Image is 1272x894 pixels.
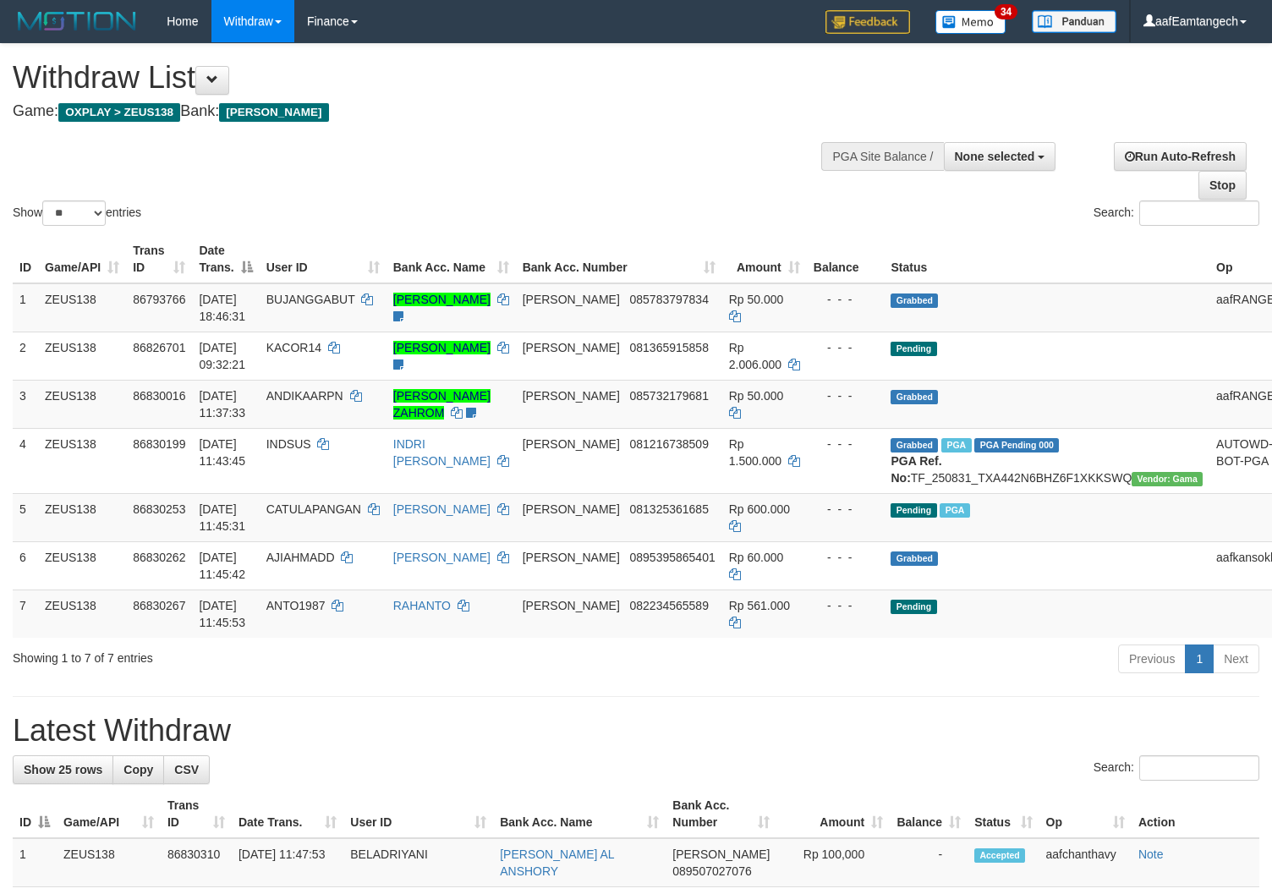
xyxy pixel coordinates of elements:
span: Copy 081216738509 to clipboard [629,437,708,451]
a: Run Auto-Refresh [1114,142,1247,171]
h4: Game: Bank: [13,103,831,120]
span: Copy 081325361685 to clipboard [629,502,708,516]
span: BUJANGGABUT [266,293,355,306]
a: Note [1138,847,1164,861]
select: Showentries [42,200,106,226]
img: MOTION_logo.png [13,8,141,34]
th: Status: activate to sort column ascending [968,790,1039,838]
div: - - - [814,436,878,452]
th: Bank Acc. Number: activate to sort column ascending [666,790,776,838]
span: [DATE] 09:32:21 [199,341,245,371]
span: [PERSON_NAME] [523,341,620,354]
span: Grabbed [891,551,938,566]
span: [DATE] 11:43:45 [199,437,245,468]
th: ID: activate to sort column descending [13,790,57,838]
label: Search: [1094,200,1259,226]
th: User ID: activate to sort column ascending [343,790,493,838]
th: User ID: activate to sort column ascending [260,235,387,283]
span: Vendor URL: https://trx31.1velocity.biz [1132,472,1203,486]
div: - - - [814,549,878,566]
span: 86830016 [133,389,185,403]
a: Next [1213,644,1259,673]
span: Copy 082234565589 to clipboard [629,599,708,612]
span: Rp 600.000 [729,502,790,516]
span: Pending [891,503,936,518]
td: 86830310 [161,838,232,887]
div: - - - [814,597,878,614]
span: Show 25 rows [24,763,102,776]
div: - - - [814,501,878,518]
span: [PERSON_NAME] [523,502,620,516]
img: Feedback.jpg [825,10,910,34]
span: [DATE] 18:46:31 [199,293,245,323]
span: Grabbed [891,390,938,404]
td: 6 [13,541,38,590]
div: PGA Site Balance / [821,142,943,171]
span: Copy 085732179681 to clipboard [629,389,708,403]
a: Previous [1118,644,1186,673]
td: ZEUS138 [38,541,126,590]
td: 2 [13,332,38,380]
span: [PERSON_NAME] [523,599,620,612]
span: [DATE] 11:37:33 [199,389,245,420]
th: Game/API: activate to sort column ascending [57,790,161,838]
span: 86793766 [133,293,185,306]
a: [PERSON_NAME] AL ANSHORY [500,847,614,878]
b: PGA Ref. No: [891,454,941,485]
td: ZEUS138 [38,380,126,428]
th: Amount: activate to sort column ascending [776,790,890,838]
span: Pending [891,342,936,356]
td: 1 [13,838,57,887]
th: Date Trans.: activate to sort column ascending [232,790,343,838]
span: KACOR14 [266,341,321,354]
td: ZEUS138 [57,838,161,887]
input: Search: [1139,755,1259,781]
span: Rp 50.000 [729,389,784,403]
span: [PERSON_NAME] [523,389,620,403]
th: Game/API: activate to sort column ascending [38,235,126,283]
td: ZEUS138 [38,590,126,638]
a: Stop [1198,171,1247,200]
input: Search: [1139,200,1259,226]
span: INDSUS [266,437,311,451]
span: None selected [955,150,1035,163]
td: 3 [13,380,38,428]
span: Accepted [974,848,1025,863]
a: 1 [1185,644,1214,673]
span: 86826701 [133,341,185,354]
span: Rp 60.000 [729,551,784,564]
a: Copy [112,755,164,784]
th: Bank Acc. Name: activate to sort column ascending [387,235,516,283]
span: ANDIKAARPN [266,389,343,403]
td: 4 [13,428,38,493]
span: Copy 081365915858 to clipboard [629,341,708,354]
span: [DATE] 11:45:53 [199,599,245,629]
th: Date Trans.: activate to sort column descending [192,235,259,283]
label: Show entries [13,200,141,226]
a: [PERSON_NAME] [393,341,491,354]
span: Copy 089507027076 to clipboard [672,864,751,878]
span: 86830267 [133,599,185,612]
label: Search: [1094,755,1259,781]
span: Rp 1.500.000 [729,437,781,468]
a: [PERSON_NAME] [393,293,491,306]
td: aafchanthavy [1039,838,1132,887]
img: Button%20Memo.svg [935,10,1006,34]
td: ZEUS138 [38,283,126,332]
span: 86830199 [133,437,185,451]
span: PGA Pending [974,438,1059,452]
a: [PERSON_NAME] [393,551,491,564]
a: CSV [163,755,210,784]
span: [PERSON_NAME] [219,103,328,122]
span: 34 [995,4,1017,19]
span: Copy [123,763,153,776]
td: 1 [13,283,38,332]
a: Show 25 rows [13,755,113,784]
span: CSV [174,763,199,776]
td: 7 [13,590,38,638]
a: RAHANTO [393,599,451,612]
div: - - - [814,291,878,308]
span: ANTO1987 [266,599,326,612]
span: [PERSON_NAME] [523,293,620,306]
td: ZEUS138 [38,332,126,380]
